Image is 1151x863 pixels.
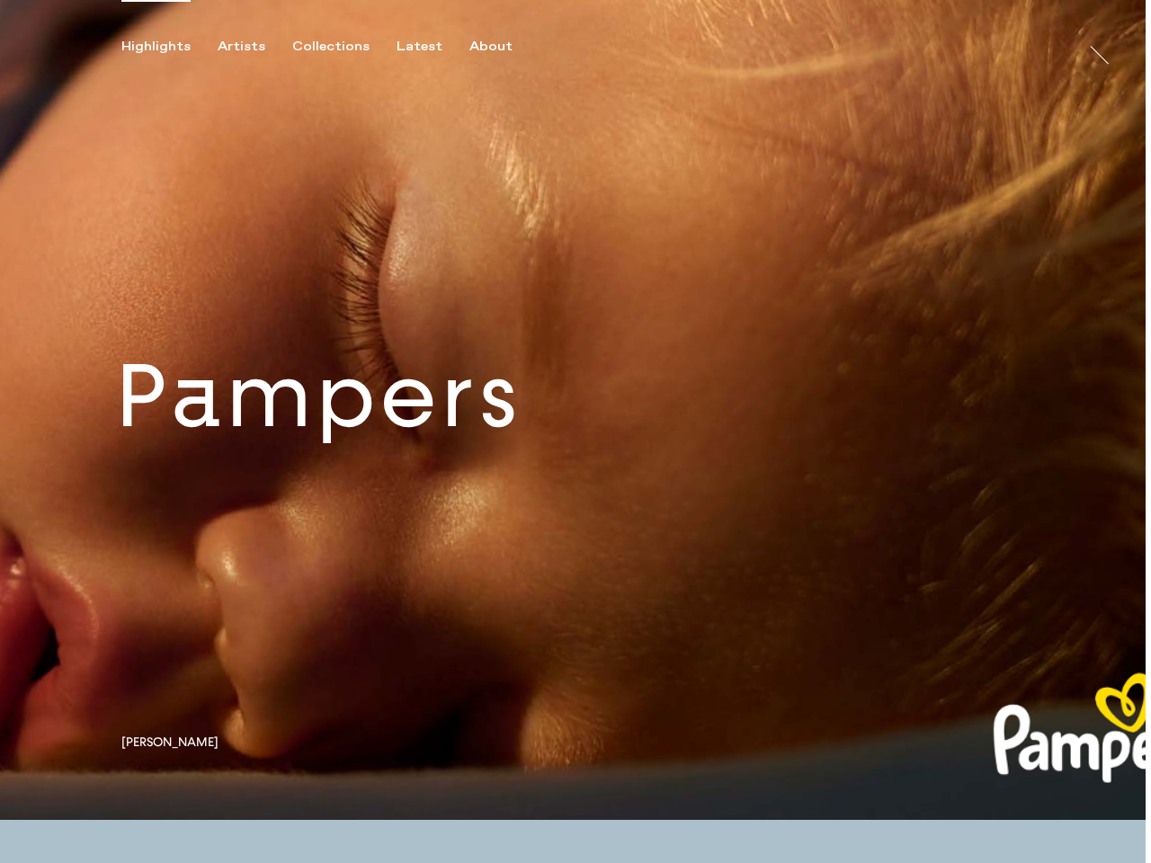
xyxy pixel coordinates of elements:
[469,39,540,55] button: About
[292,39,397,55] button: Collections
[292,39,370,55] div: Collections
[121,39,191,55] div: Highlights
[218,39,292,55] button: Artists
[397,39,469,55] button: Latest
[469,39,513,55] div: About
[121,39,218,55] button: Highlights
[397,39,442,55] div: Latest
[218,39,265,55] div: Artists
